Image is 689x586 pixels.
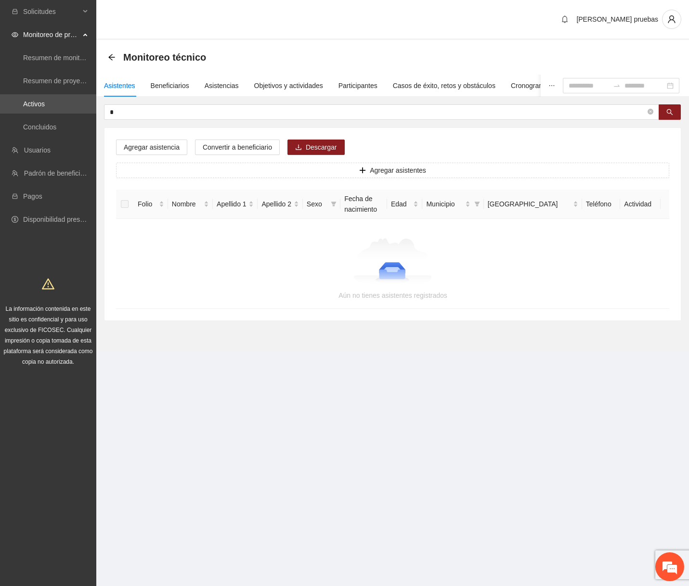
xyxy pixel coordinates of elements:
span: plus [359,167,366,175]
span: filter [329,197,338,211]
th: Apellido 2 [258,190,302,219]
span: filter [474,201,480,207]
span: Apellido 2 [261,199,291,209]
div: Participantes [338,80,377,91]
button: search [659,104,681,120]
button: bell [557,12,572,27]
span: Folio [138,199,157,209]
span: to [613,82,621,89]
th: Edad [387,190,423,219]
th: Fecha de nacimiento [340,190,387,219]
span: Monitoreo de proyectos [23,25,80,44]
div: Cronograma [511,80,548,91]
div: Back [108,53,116,62]
span: Agregar asistencia [124,142,180,153]
th: Municipio [422,190,483,219]
span: Descargar [306,142,337,153]
button: Agregar asistencia [116,140,187,155]
textarea: Escriba su mensaje y pulse “Intro” [5,263,183,296]
span: user [663,15,681,24]
span: arrow-left [108,53,116,61]
th: Folio [134,190,168,219]
span: [GEOGRAPHIC_DATA] [488,199,571,209]
div: Objetivos y actividades [254,80,323,91]
span: filter [472,197,482,211]
span: Convertir a beneficiario [203,142,272,153]
img: Aún no tienes asistentes registrados [354,238,432,286]
span: La información contenida en este sitio es confidencial y para uso exclusivo de FICOSEC. Cualquier... [4,306,93,365]
button: Convertir a beneficiario [195,140,280,155]
a: Resumen de proyectos aprobados [23,77,126,85]
span: Apellido 1 [217,199,247,209]
span: inbox [12,8,18,15]
span: Edad [391,199,412,209]
div: Asistentes [104,80,135,91]
span: Sexo [307,199,327,209]
button: downloadDescargar [287,140,345,155]
div: Asistencias [205,80,239,91]
span: Nombre [172,199,202,209]
a: Padrón de beneficiarios [24,169,95,177]
div: Minimizar ventana de chat en vivo [158,5,181,28]
div: Chatee con nosotros ahora [50,49,162,62]
span: swap-right [613,82,621,89]
span: Municipio [426,199,463,209]
span: filter [331,201,337,207]
span: download [295,144,302,152]
span: search [666,109,673,116]
span: Agregar asistentes [370,165,426,176]
th: Apellido 1 [213,190,258,219]
span: close-circle [648,109,653,115]
span: Estamos en línea. [56,128,133,226]
span: Solicitudes [23,2,80,21]
button: plusAgregar asistentes [116,163,669,178]
span: eye [12,31,18,38]
a: Activos [23,100,45,108]
th: Teléfono [582,190,621,219]
div: Casos de éxito, retos y obstáculos [393,80,495,91]
th: Actividad [620,190,661,219]
span: Monitoreo técnico [123,50,206,65]
span: [PERSON_NAME] pruebas [576,15,658,23]
div: Aún no tienes asistentes registrados [128,290,658,301]
span: warning [42,278,54,290]
button: user [662,10,681,29]
a: Usuarios [24,146,51,154]
div: Beneficiarios [151,80,189,91]
a: Pagos [23,192,42,200]
span: close-circle [648,108,653,117]
a: Resumen de monitoreo [23,54,93,62]
th: Nombre [168,190,213,219]
a: Disponibilidad presupuestal [23,216,105,223]
button: ellipsis [541,75,563,97]
th: Colonia [484,190,582,219]
span: ellipsis [548,82,555,89]
span: bell [558,15,572,23]
a: Concluidos [23,123,56,131]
